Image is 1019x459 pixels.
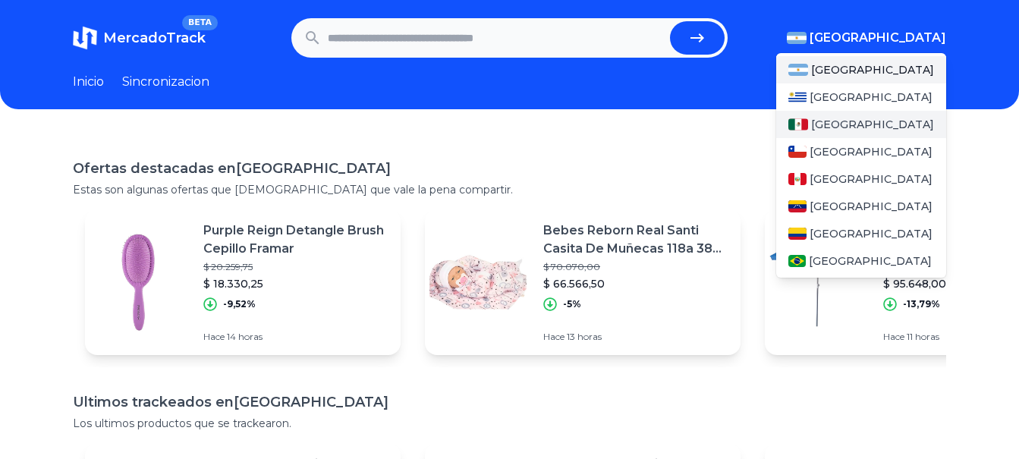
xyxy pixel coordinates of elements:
a: Brasil[GEOGRAPHIC_DATA] [776,247,946,275]
img: Featured image [85,229,191,335]
p: -5% [563,298,581,310]
span: [GEOGRAPHIC_DATA] [811,62,934,77]
p: Hace 14 horas [203,331,388,343]
span: [GEOGRAPHIC_DATA] [810,144,933,159]
a: Inicio [73,73,104,91]
p: Bebes Reborn Real Santi Casita De Muñecas 118a 38 Cm [543,222,728,258]
span: BETA [182,15,218,30]
img: Argentina [787,32,807,44]
h1: Ofertas destacadas en [GEOGRAPHIC_DATA] [73,158,946,179]
img: Peru [788,173,807,185]
img: Featured image [765,229,871,335]
img: Featured image [425,229,531,335]
img: Brasil [788,255,806,267]
p: -9,52% [223,298,256,310]
a: Sincronizacion [122,73,209,91]
img: Mexico [788,118,808,130]
span: [GEOGRAPHIC_DATA] [810,29,946,47]
button: [GEOGRAPHIC_DATA] [787,29,946,47]
img: Chile [788,146,807,158]
p: Purple Reign Detangle Brush Cepillo Framar [203,222,388,258]
img: MercadoTrack [73,26,97,50]
img: Argentina [788,64,808,76]
p: $ 70.070,00 [543,261,728,273]
p: $ 20.259,75 [203,261,388,273]
span: [GEOGRAPHIC_DATA] [809,253,932,269]
span: MercadoTrack [103,30,206,46]
p: Hace 13 horas [543,331,728,343]
img: Uruguay [788,91,807,103]
span: [GEOGRAPHIC_DATA] [810,199,933,214]
img: Colombia [788,228,807,240]
a: Venezuela[GEOGRAPHIC_DATA] [776,193,946,220]
p: $ 18.330,25 [203,276,388,291]
a: Colombia[GEOGRAPHIC_DATA] [776,220,946,247]
p: Estas son algunas ofertas que [DEMOGRAPHIC_DATA] que vale la pena compartir. [73,182,946,197]
a: Mexico[GEOGRAPHIC_DATA] [776,111,946,138]
a: Chile[GEOGRAPHIC_DATA] [776,138,946,165]
p: -13,79% [903,298,940,310]
img: Venezuela [788,200,807,212]
h1: Ultimos trackeados en [GEOGRAPHIC_DATA] [73,391,946,413]
p: Los ultimos productos que se trackearon. [73,416,946,431]
span: [GEOGRAPHIC_DATA] [811,117,934,132]
a: Featured imagePurple Reign Detangle Brush Cepillo Framar$ 20.259,75$ 18.330,25-9,52%Hace 14 horas [85,209,401,355]
a: Peru[GEOGRAPHIC_DATA] [776,165,946,193]
a: Argentina[GEOGRAPHIC_DATA] [776,56,946,83]
a: Uruguay[GEOGRAPHIC_DATA] [776,83,946,111]
span: [GEOGRAPHIC_DATA] [810,226,933,241]
p: $ 66.566,50 [543,276,728,291]
span: [GEOGRAPHIC_DATA] [810,90,933,105]
a: Featured imageBebes Reborn Real Santi Casita De Muñecas 118a 38 Cm$ 70.070,00$ 66.566,50-5%Hace 1... [425,209,741,355]
span: [GEOGRAPHIC_DATA] [810,171,933,187]
a: MercadoTrackBETA [73,26,206,50]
